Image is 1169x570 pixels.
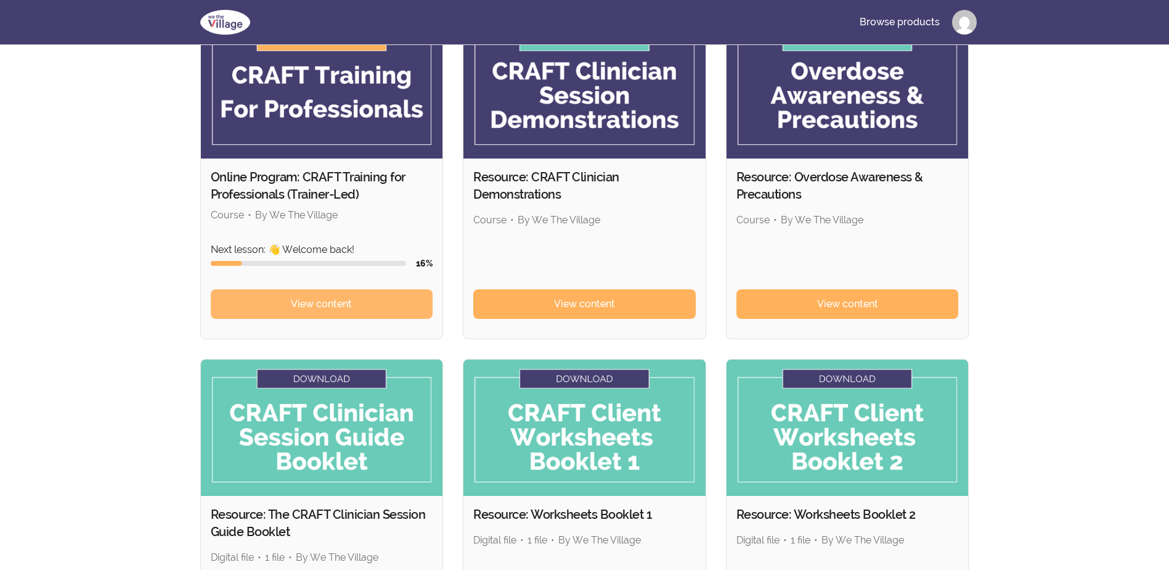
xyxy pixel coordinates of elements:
nav: Main [850,7,977,37]
span: Digital file [211,551,254,563]
span: By We The Village [255,209,338,221]
h2: Resource: Worksheets Booklet 2 [736,506,959,523]
h2: Resource: Worksheets Booklet 1 [473,506,696,523]
span: • [510,214,514,226]
span: • [248,209,251,221]
span: Course [211,209,244,221]
span: • [288,551,292,563]
span: • [258,551,261,563]
span: • [520,534,524,546]
span: 1 file [265,551,285,563]
span: View content [554,297,615,312]
h2: Resource: The CRAFT Clinician Session Guide Booklet [211,506,433,540]
span: View content [817,297,878,312]
img: Profile image for Ruth [952,10,977,35]
span: By We The Village [558,534,641,546]
span: Digital file [736,534,780,546]
span: By We The Village [821,534,904,546]
p: Next lesson: 👋 Welcome back! [211,242,433,257]
a: View content [473,289,696,319]
span: 1 file [527,534,547,546]
span: 1 file [791,534,810,546]
span: Course [473,214,507,226]
img: Product image for Resource: Worksheets Booklet 2 [727,360,969,496]
span: • [814,534,818,546]
img: Product image for Resource: Worksheets Booklet 1 [463,360,706,496]
span: 16 % [416,258,433,268]
span: • [783,534,787,546]
img: We The Village logo [193,7,258,37]
span: Digital file [473,534,516,546]
img: Product image for Resource: CRAFT Clinician Demonstrations [463,22,706,159]
a: Browse products [850,7,950,37]
h2: Online Program: CRAFT Training for Professionals (Trainer-Led) [211,168,433,203]
h2: Resource: CRAFT Clinician Demonstrations [473,168,696,203]
div: Course progress [211,261,407,266]
a: View content [736,289,959,319]
span: By We The Village [518,214,600,226]
a: View content [211,289,433,319]
span: By We The Village [781,214,863,226]
span: Course [736,214,770,226]
span: View content [291,297,352,312]
span: • [773,214,777,226]
img: Product image for Resource: The CRAFT Clinician Session Guide Booklet [201,360,443,496]
span: • [551,534,555,546]
span: By We The Village [296,551,378,563]
h2: Resource: Overdose Awareness & Precautions [736,168,959,203]
img: Product image for Resource: Overdose Awareness & Precautions [727,22,969,159]
img: Product image for Online Program: CRAFT Training for Professionals (Trainer-Led) [201,22,443,159]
